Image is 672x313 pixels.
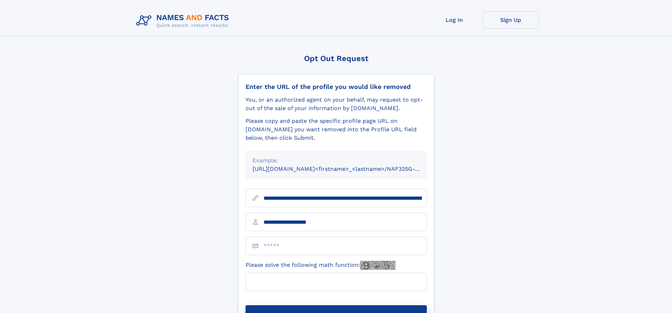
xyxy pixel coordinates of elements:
[426,11,483,29] a: Log In
[253,165,440,172] small: [URL][DOMAIN_NAME]<firstname>_<lastname>/NAF325G-xxxxxxxx
[253,156,420,165] div: Example:
[133,11,235,30] img: Logo Names and Facts
[483,11,539,29] a: Sign Up
[246,96,427,113] div: You, or an authorized agent on your behalf, may request to opt-out of the sale of your informatio...
[246,117,427,142] div: Please copy and paste the specific profile page URL on [DOMAIN_NAME] you want removed into the Pr...
[238,54,434,63] div: Opt Out Request
[246,261,395,270] label: Please solve the following math function:
[246,83,427,91] div: Enter the URL of the profile you would like removed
